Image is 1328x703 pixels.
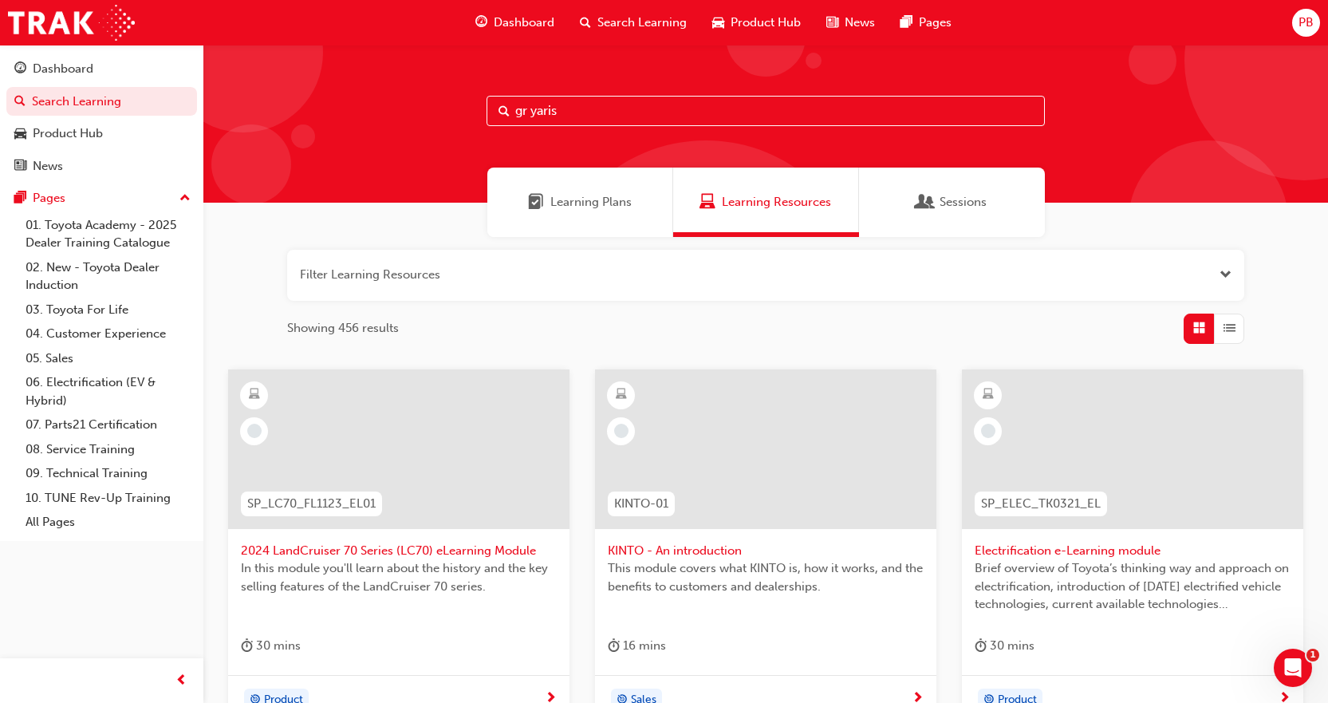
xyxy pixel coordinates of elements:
[983,385,994,405] span: learningResourceType_ELEARNING-icon
[6,51,197,184] button: DashboardSearch LearningProduct HubNews
[19,437,197,462] a: 08. Service Training
[241,636,253,656] span: duration-icon
[940,193,987,211] span: Sessions
[614,495,668,513] span: KINTO-01
[241,559,557,595] span: In this module you'll learn about the history and the key selling features of the LandCruiser 70 ...
[14,127,26,141] span: car-icon
[494,14,554,32] span: Dashboard
[597,14,687,32] span: Search Learning
[14,160,26,174] span: news-icon
[917,193,933,211] span: Sessions
[814,6,888,39] a: news-iconNews
[14,95,26,109] span: search-icon
[487,168,673,237] a: Learning PlansLearning Plans
[6,184,197,213] button: Pages
[981,495,1101,513] span: SP_ELEC_TK0321_EL
[608,559,924,595] span: This module covers what KINTO is, how it works, and the benefits to customers and dealerships.
[241,542,557,560] span: 2024 LandCruiser 70 Series (LC70) eLearning Module
[498,102,510,120] span: Search
[528,193,544,211] span: Learning Plans
[981,424,995,438] span: learningRecordVerb_NONE-icon
[247,424,262,438] span: learningRecordVerb_NONE-icon
[19,486,197,511] a: 10. TUNE Rev-Up Training
[975,636,987,656] span: duration-icon
[608,636,666,656] div: 16 mins
[1224,319,1235,338] span: List
[608,542,924,560] span: KINTO - An introduction
[14,62,26,77] span: guage-icon
[6,54,197,84] a: Dashboard
[1298,14,1314,32] span: PB
[19,322,197,346] a: 04. Customer Experience
[19,213,197,255] a: 01. Toyota Academy - 2025 Dealer Training Catalogue
[6,119,197,148] a: Product Hub
[608,636,620,656] span: duration-icon
[33,157,63,176] div: News
[616,385,627,405] span: learningResourceType_ELEARNING-icon
[19,346,197,371] a: 05. Sales
[699,6,814,39] a: car-iconProduct Hub
[1274,649,1312,687] iframe: Intercom live chat
[241,636,301,656] div: 30 mins
[6,87,197,117] a: Search Learning
[1220,266,1231,284] button: Open the filter
[19,298,197,322] a: 03. Toyota For Life
[19,255,197,298] a: 02. New - Toyota Dealer Induction
[33,60,93,78] div: Dashboard
[722,193,831,211] span: Learning Resources
[19,461,197,486] a: 09. Technical Training
[859,168,1045,237] a: SessionsSessions
[580,13,591,33] span: search-icon
[175,671,187,691] span: prev-icon
[33,124,103,143] div: Product Hub
[14,192,26,206] span: pages-icon
[249,385,260,405] span: learningResourceType_ELEARNING-icon
[33,189,65,207] div: Pages
[179,188,191,209] span: up-icon
[1292,9,1320,37] button: PB
[567,6,699,39] a: search-iconSearch Learning
[845,14,875,32] span: News
[826,13,838,33] span: news-icon
[487,96,1045,126] input: Search...
[550,193,632,211] span: Learning Plans
[975,636,1034,656] div: 30 mins
[888,6,964,39] a: pages-iconPages
[1306,649,1319,662] span: 1
[19,370,197,413] a: 06. Electrification (EV & Hybrid)
[8,5,135,41] img: Trak
[463,6,567,39] a: guage-iconDashboard
[1193,319,1205,338] span: Grid
[975,559,1291,614] span: Brief overview of Toyota’s thinking way and approach on electrification, introduction of [DATE] e...
[731,14,801,32] span: Product Hub
[614,424,629,438] span: learningRecordVerb_NONE-icon
[287,319,399,338] span: Showing 456 results
[247,495,376,513] span: SP_LC70_FL1123_EL01
[673,168,859,237] a: Learning ResourcesLearning Resources
[975,542,1291,560] span: Electrification e-Learning module
[19,510,197,535] a: All Pages
[6,152,197,181] a: News
[19,413,197,437] a: 07. Parts21 Certification
[900,13,912,33] span: pages-icon
[475,13,487,33] span: guage-icon
[699,193,715,211] span: Learning Resources
[712,13,724,33] span: car-icon
[919,14,952,32] span: Pages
